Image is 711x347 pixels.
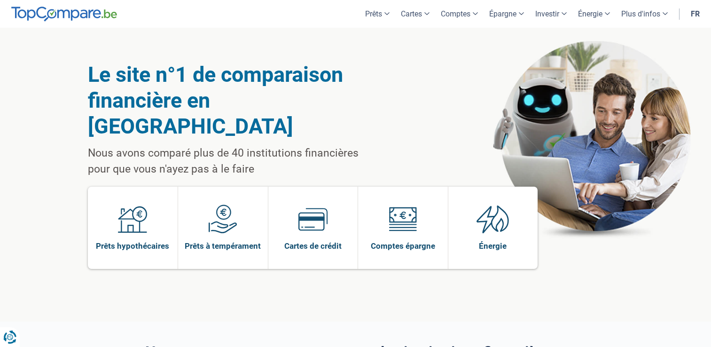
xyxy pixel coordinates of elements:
[448,187,538,269] a: Énergie Énergie
[298,205,328,234] img: Cartes de crédit
[88,62,383,139] h1: Le site n°1 de comparaison financière en [GEOGRAPHIC_DATA]
[11,7,117,22] img: TopCompare
[358,187,448,269] a: Comptes épargne Comptes épargne
[284,241,342,251] span: Cartes de crédit
[477,205,509,234] img: Énergie
[268,187,358,269] a: Cartes de crédit Cartes de crédit
[208,205,237,234] img: Prêts à tempérament
[88,145,383,177] p: Nous avons comparé plus de 40 institutions financières pour que vous n'ayez pas à le faire
[178,187,268,269] a: Prêts à tempérament Prêts à tempérament
[371,241,435,251] span: Comptes épargne
[479,241,507,251] span: Énergie
[388,205,417,234] img: Comptes épargne
[185,241,261,251] span: Prêts à tempérament
[88,187,178,269] a: Prêts hypothécaires Prêts hypothécaires
[118,205,147,234] img: Prêts hypothécaires
[96,241,169,251] span: Prêts hypothécaires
